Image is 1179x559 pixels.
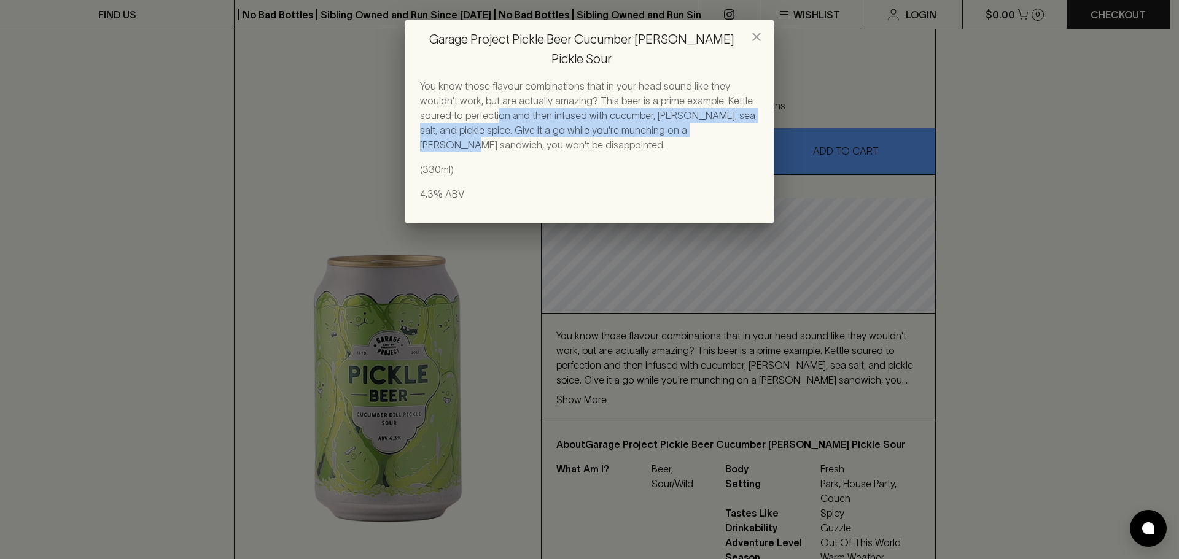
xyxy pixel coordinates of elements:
[420,162,759,177] p: (330ml)
[744,25,769,49] button: close
[420,187,759,201] p: 4.3% ABV
[405,20,774,79] h2: Garage Project Pickle Beer Cucumber [PERSON_NAME] Pickle Sour
[420,79,759,152] p: You know those flavour combinations that in your head sound like they wouldn't work, but are actu...
[1142,522,1154,534] img: bubble-icon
